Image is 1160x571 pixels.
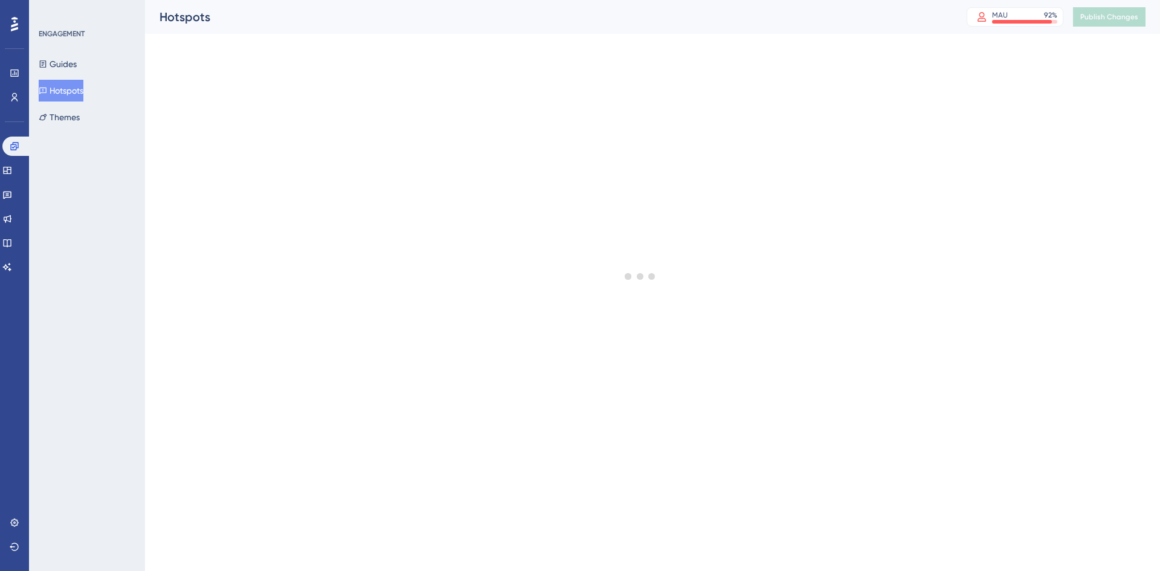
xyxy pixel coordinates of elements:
button: Publish Changes [1073,7,1145,27]
div: MAU [992,10,1008,20]
div: Hotspots [159,8,936,25]
button: Guides [39,53,77,75]
span: Publish Changes [1080,12,1138,22]
button: Hotspots [39,80,83,102]
div: ENGAGEMENT [39,29,85,39]
div: 92 % [1044,10,1057,20]
button: Themes [39,106,80,128]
